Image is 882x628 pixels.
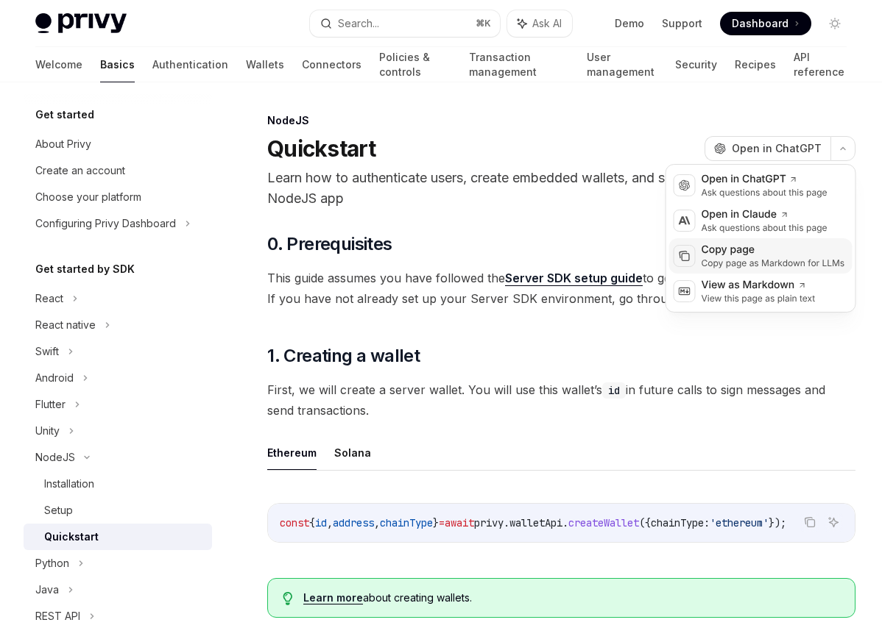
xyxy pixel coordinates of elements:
div: Open in ChatGPT [702,172,828,187]
a: Transaction management [469,47,569,82]
div: React native [35,316,96,334]
a: About Privy [24,131,212,157]
button: Ask AI [507,10,572,37]
div: Python [35,554,69,572]
span: . [562,516,568,529]
a: API reference [794,47,847,82]
span: const [280,516,309,529]
a: Authentication [152,47,228,82]
div: Copy page [702,243,845,257]
div: Ask questions about this page [702,222,828,234]
span: walletApi [509,516,562,529]
a: Quickstart [24,524,212,550]
div: Unity [35,422,60,440]
span: , [327,516,333,529]
span: address [333,516,374,529]
a: User management [587,47,658,82]
span: Dashboard [732,16,788,31]
a: Installation [24,471,212,497]
code: id [602,382,626,399]
a: Security [675,47,717,82]
button: Search...⌘K [310,10,501,37]
div: Create an account [35,162,125,179]
span: chainType [380,516,433,529]
div: Search... [338,15,379,32]
span: 0. Prerequisites [267,232,392,256]
a: Recipes [735,47,776,82]
span: , [374,516,380,529]
svg: Tip [283,592,293,605]
span: createWallet [568,516,639,529]
div: Installation [44,475,94,493]
button: Ask AI [824,513,843,532]
span: This guide assumes you have followed the to get a Privy client instance, . If you have not alread... [267,268,855,309]
span: 1. Creating a wallet [267,344,420,368]
span: } [433,516,439,529]
div: Choose your platform [35,188,141,206]
button: Open in ChatGPT [705,136,830,161]
span: Ask AI [532,16,562,31]
span: id [315,516,327,529]
a: Server SDK setup guide [505,271,643,286]
a: Policies & controls [379,47,451,82]
div: View as Markdown [702,278,816,293]
div: REST API [35,607,80,625]
div: Configuring Privy Dashboard [35,215,176,232]
h5: Get started by SDK [35,260,135,278]
span: First, we will create a server wallet. You will use this wallet’s in future calls to sign message... [267,379,855,421]
div: View this page as plain text [702,293,816,304]
div: Flutter [35,396,66,413]
a: Setup [24,497,212,524]
div: Java [35,581,59,599]
div: NodeJS [267,113,855,128]
a: Support [662,16,702,31]
h1: Quickstart [267,135,376,162]
a: Choose your platform [24,184,212,210]
div: Swift [35,343,59,360]
img: light logo [35,13,127,34]
a: Demo [615,16,644,31]
div: React [35,290,63,307]
span: }); [769,516,786,529]
a: Dashboard [720,12,811,35]
button: Solana [334,435,371,470]
button: Copy the contents from the code block [800,513,819,532]
span: await [445,516,474,529]
h5: Get started [35,106,94,124]
span: = [439,516,445,529]
p: Learn how to authenticate users, create embedded wallets, and send transactions in your NodeJS app [267,168,855,209]
div: NodeJS [35,449,75,466]
a: Wallets [246,47,284,82]
span: privy [474,516,504,529]
a: Welcome [35,47,82,82]
div: About Privy [35,135,91,153]
a: Basics [100,47,135,82]
span: 'ethereum' [710,516,769,529]
button: Ethereum [267,435,317,470]
div: Android [35,369,74,387]
span: . [504,516,509,529]
span: ({ [639,516,651,529]
span: Open in ChatGPT [732,141,822,156]
div: Setup [44,502,73,519]
div: Copy page as Markdown for LLMs [702,257,845,269]
div: Ask questions about this page [702,187,828,199]
span: ⌘ K [476,18,491,29]
div: about creating wallets. [303,590,840,605]
a: Create an account [24,157,212,184]
span: { [309,516,315,529]
button: Toggle dark mode [823,12,847,35]
a: Learn more [303,591,363,604]
span: chainType: [651,516,710,529]
a: Connectors [302,47,361,82]
div: Open in Claude [702,207,828,222]
div: Quickstart [44,528,99,546]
